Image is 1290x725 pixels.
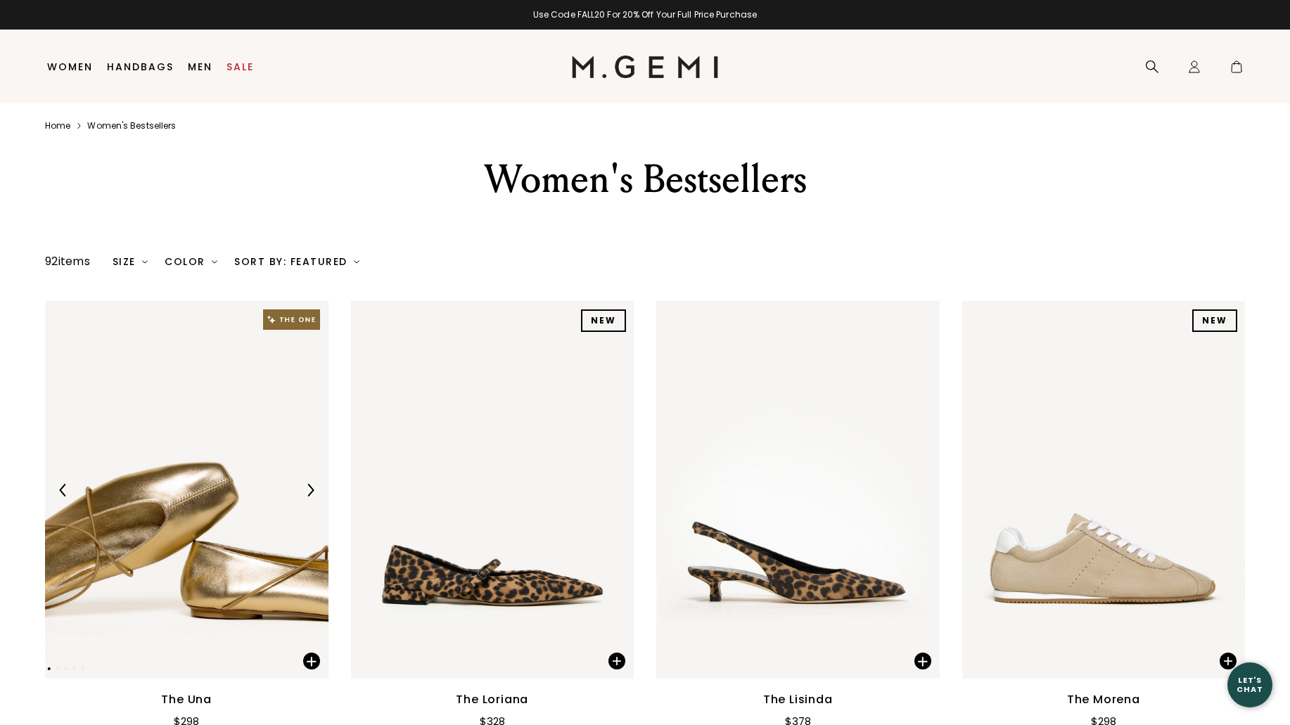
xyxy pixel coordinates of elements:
div: The Lisinda [763,691,833,708]
a: Sale [226,61,254,72]
div: Sort By: Featured [234,256,359,267]
img: Previous Arrow [57,484,70,496]
div: Size [113,256,148,267]
div: Women's Bestsellers [401,154,889,205]
a: Home [45,120,70,131]
div: NEW [1192,309,1237,332]
img: Next Arrow [304,484,317,496]
img: chevron-down.svg [142,259,148,264]
div: Let's Chat [1227,676,1272,693]
img: The Morena [962,301,1246,679]
div: Color [165,256,217,267]
a: Handbags [107,61,174,72]
a: Women's bestsellers [87,120,176,131]
img: chevron-down.svg [354,259,359,264]
a: Men [188,61,212,72]
a: Women [47,61,93,72]
img: The Lisinda [656,301,940,679]
img: chevron-down.svg [212,259,217,264]
img: The Loriana [351,301,634,679]
div: The Loriana [456,691,528,708]
div: The Morena [1067,691,1140,708]
div: The Una [161,691,212,708]
img: The Una [45,301,328,679]
img: The One tag [263,309,320,330]
div: NEW [581,309,626,332]
img: M.Gemi [572,56,719,78]
div: 92 items [45,253,90,270]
